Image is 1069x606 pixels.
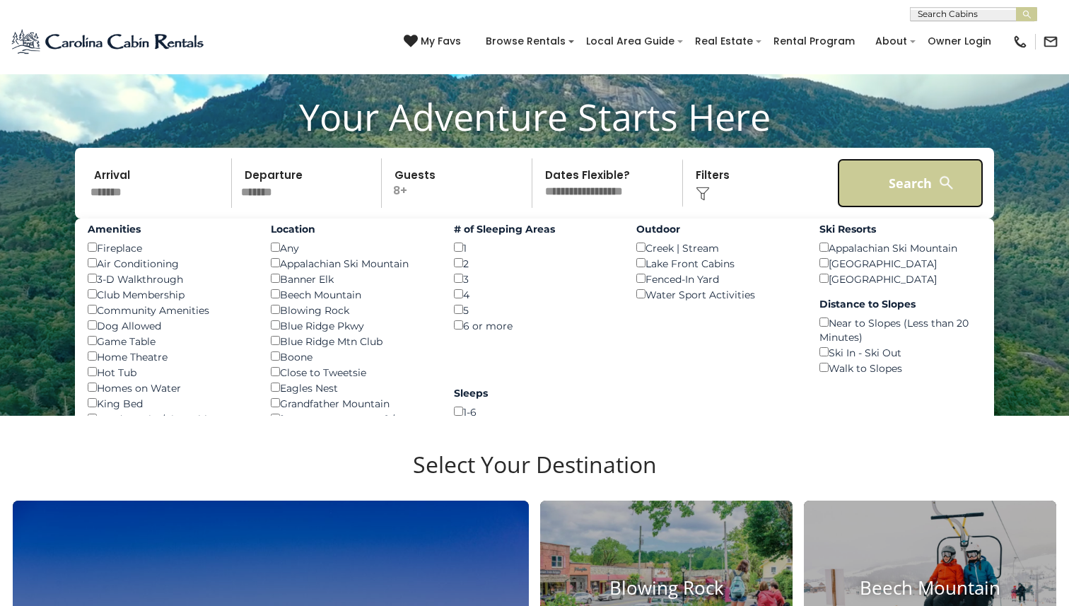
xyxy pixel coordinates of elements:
a: Rental Program [766,30,862,52]
a: About [868,30,914,52]
img: mail-regular-black.png [1043,34,1058,49]
div: Fireplace [88,240,250,255]
h4: Beech Mountain [804,577,1056,599]
div: 1-6 [454,404,616,419]
div: 6 or more [454,317,616,333]
div: 1 [454,240,616,255]
div: 4 [454,286,616,302]
div: Fenced-In Yard [636,271,798,286]
div: Grandfather Mountain [271,395,433,411]
img: phone-regular-black.png [1012,34,1028,49]
a: Owner Login [921,30,998,52]
div: Close to Tweetsie [271,364,433,380]
a: Local Area Guide [579,30,682,52]
div: Eagles Nest [271,380,433,395]
p: 8+ [386,158,532,208]
div: Blue Ridge Pkwy [271,317,433,333]
label: Location [271,222,433,236]
div: [GEOGRAPHIC_DATA] [819,255,981,271]
label: Sleeps [454,386,616,400]
div: Club Membership [88,286,250,302]
div: Walk to Slopes [819,360,981,375]
div: Homes on Water [88,380,250,395]
h4: Blowing Rock [540,577,793,599]
div: Appalachian Ski Mountain [819,240,981,255]
h1: Your Adventure Starts Here [11,95,1058,139]
div: Ski In - Ski Out [819,344,981,360]
div: Home Theatre [88,349,250,364]
img: Blue-2.png [11,28,206,56]
img: search-regular-white.png [937,174,955,192]
div: [GEOGRAPHIC_DATA] [819,271,981,286]
label: Ski Resorts [819,222,981,236]
div: [GEOGRAPHIC_DATA] / [PERSON_NAME] [271,411,433,441]
div: 3 [454,271,616,286]
div: King Bed [88,395,250,411]
a: Browse Rentals [479,30,573,52]
div: Beech Mountain [271,286,433,302]
label: # of Sleeping Areas [454,222,616,236]
div: Air Conditioning [88,255,250,271]
div: Blowing Rock [271,302,433,317]
div: Near to Slopes (Less than 20 Minutes) [819,315,981,344]
div: Dog Allowed [88,317,250,333]
div: Outdoor Fire/Fire Table [88,411,250,426]
div: Appalachian Ski Mountain [271,255,433,271]
div: Game Table [88,333,250,349]
div: Creek | Stream [636,240,798,255]
button: Search [837,158,983,208]
label: Amenities [88,222,250,236]
label: Outdoor [636,222,798,236]
div: Water Sport Activities [636,286,798,302]
div: Hot Tub [88,364,250,380]
div: 2 [454,255,616,271]
div: Boone [271,349,433,364]
div: Community Amenities [88,302,250,317]
img: filter--v1.png [696,187,710,201]
div: 5 [454,302,616,317]
div: Blue Ridge Mtn Club [271,333,433,349]
a: Real Estate [688,30,760,52]
div: Any [271,240,433,255]
div: Banner Elk [271,271,433,286]
label: Distance to Slopes [819,297,981,311]
div: Lake Front Cabins [636,255,798,271]
span: My Favs [421,34,461,49]
div: 3-D Walkthrough [88,271,250,286]
h3: Select Your Destination [11,451,1058,501]
a: My Favs [404,34,465,49]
